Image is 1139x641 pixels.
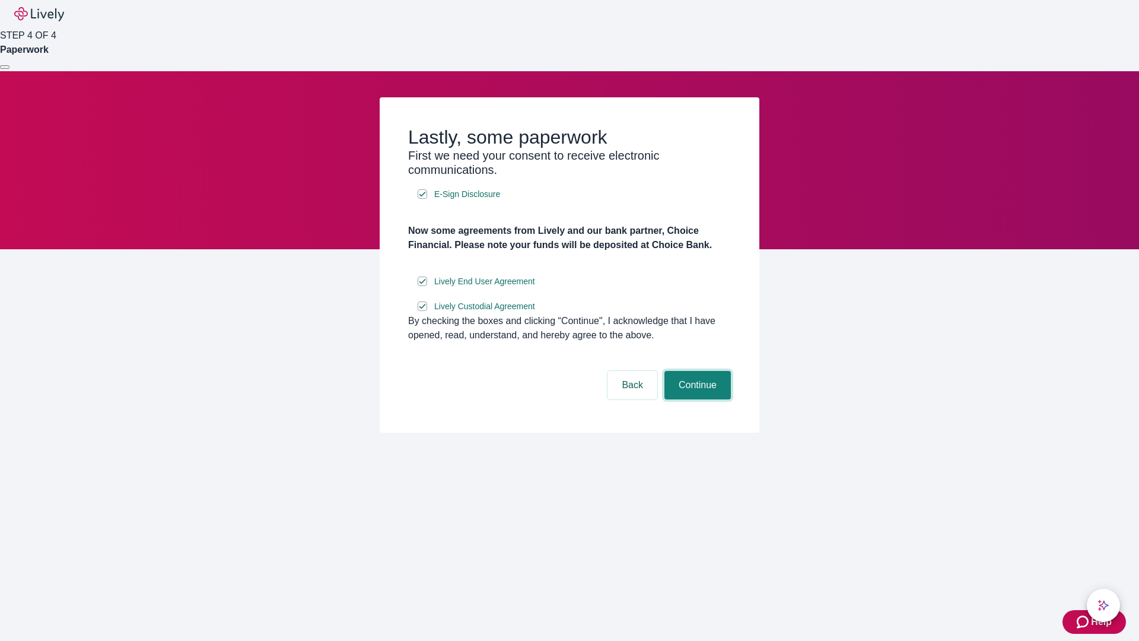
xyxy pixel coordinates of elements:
[408,148,731,177] h3: First we need your consent to receive electronic communications.
[432,274,537,289] a: e-sign disclosure document
[1087,589,1120,622] button: chat
[434,188,500,201] span: E-Sign Disclosure
[408,126,731,148] h2: Lastly, some paperwork
[664,371,731,399] button: Continue
[432,299,537,314] a: e-sign disclosure document
[1091,615,1112,629] span: Help
[607,371,657,399] button: Back
[1077,615,1091,629] svg: Zendesk support icon
[1097,599,1109,611] svg: Lively AI Assistant
[432,187,502,202] a: e-sign disclosure document
[434,300,535,313] span: Lively Custodial Agreement
[408,314,731,342] div: By checking the boxes and clicking “Continue", I acknowledge that I have opened, read, understand...
[408,224,731,252] h4: Now some agreements from Lively and our bank partner, Choice Financial. Please note your funds wi...
[434,275,535,288] span: Lively End User Agreement
[1062,610,1126,634] button: Zendesk support iconHelp
[14,7,64,21] img: Lively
